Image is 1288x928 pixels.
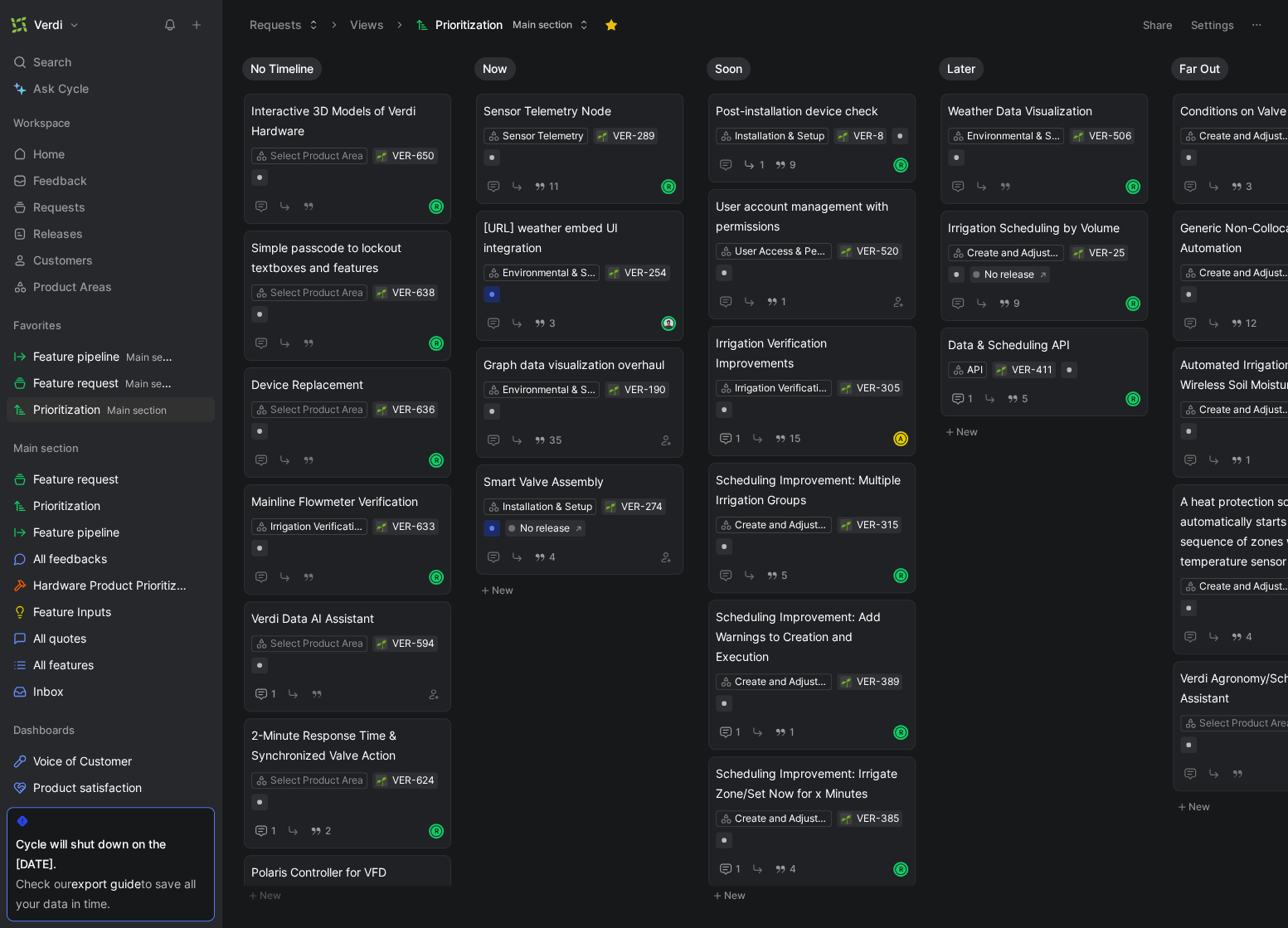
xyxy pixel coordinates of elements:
[716,333,908,373] span: Irrigation Verification Improvements
[621,498,663,515] div: VER-274
[7,344,215,369] a: Feature pipelineMain section
[939,57,984,80] button: Later
[126,351,186,363] span: Main section
[1072,130,1084,142] button: 🌱
[343,12,391,37] button: Views
[609,269,619,279] img: 🌱
[13,722,75,738] span: Dashboards
[7,600,215,624] a: Feature Inputs
[251,862,444,902] span: Polaris Controller for VFD Integration
[7,221,215,246] a: Releases
[608,267,620,279] button: 🌱
[608,384,620,396] div: 🌱
[841,678,851,687] img: 🌱
[33,401,167,419] span: Prioritization
[895,433,906,445] div: A
[735,380,828,396] div: Irrigation Verification
[376,775,387,786] button: 🌱
[605,501,616,513] div: 🌱
[33,498,100,514] span: Prioritization
[841,384,851,394] img: 🌱
[840,245,852,257] div: 🌱
[392,401,435,418] div: VER-636
[790,434,800,444] span: 15
[1073,132,1083,142] img: 🌱
[531,548,559,566] button: 4
[996,366,1006,376] img: 🌱
[476,464,683,575] a: Smart Valve AssemblyInstallation & Setup4
[1012,362,1052,378] div: VER-411
[1227,177,1256,196] button: 3
[377,289,386,299] img: 🌱
[468,50,700,609] div: NowNew
[7,717,215,742] div: Dashboards
[735,810,828,827] div: Create and Adjust Irrigation Schedules
[33,551,107,567] span: All feedbacks
[13,317,61,333] span: Favorites
[377,776,386,786] img: 🌱
[857,517,898,533] div: VER-315
[244,601,451,712] a: Verdi Data AI AssistantSelect Product Area1
[967,362,983,378] div: API
[1022,394,1028,404] span: 5
[838,132,848,142] img: 🌱
[270,772,363,789] div: Select Product Area
[7,50,215,75] div: Search
[716,101,908,121] span: Post-installation device check
[947,61,975,77] span: Later
[857,810,899,827] div: VER-385
[605,503,615,513] img: 🌱
[7,775,215,800] a: Product satisfaction
[715,61,742,77] span: Soon
[531,177,562,196] button: 11
[837,130,848,142] div: 🌱
[11,17,27,33] img: Verdi
[474,57,516,80] button: Now
[7,168,215,193] a: Feedback
[940,211,1148,321] a: Irrigation Scheduling by VolumeCreate and Adjust Irrigation Schedules9R
[376,521,387,532] button: 🌱
[484,472,676,492] span: Smart Valve Assembly
[244,484,451,595] a: Mainline Flowmeter VerificationIrrigation VerificationR
[1073,249,1083,259] img: 🌱
[790,727,795,737] span: 1
[735,517,828,533] div: Create and Adjust Irrigation Schedules
[13,440,79,456] span: Main section
[840,813,852,824] div: 🌱
[307,822,334,840] button: 2
[33,753,132,770] span: Voice of Customer
[376,404,387,415] div: 🌱
[7,76,215,101] a: Ask Cycle
[7,679,215,704] a: Inbox
[1072,247,1084,259] button: 🌱
[376,638,387,649] div: 🌱
[242,12,326,37] button: Requests
[33,780,142,796] span: Product satisfaction
[251,684,279,704] button: 1
[597,132,607,142] img: 🌱
[763,566,790,585] button: 5
[244,94,451,224] a: Interactive 3D Models of Verdi HardwareSelect Product AreaR
[948,335,1140,355] span: Data & Scheduling API
[484,218,676,258] span: [URL] weather embed UI integration
[984,266,1034,283] div: No release
[771,430,804,448] button: 15
[392,772,435,789] div: VER-624
[7,110,215,135] div: Workspace
[251,101,444,141] span: Interactive 3D Models of Verdi Hardware
[1246,632,1252,642] span: 4
[476,211,683,341] a: [URL] weather embed UI integrationEnvironmental & Soil Moisture Data3avatar
[840,382,852,394] button: 🌱
[840,676,852,687] button: 🌱
[707,57,751,80] button: Soon
[33,630,86,647] span: All quotes
[939,422,1158,442] button: New
[735,673,828,690] div: Create and Adjust Irrigation Schedules
[895,159,906,171] div: R
[503,128,584,144] div: Sensor Telemetry
[435,17,503,33] span: Prioritization
[392,518,435,535] div: VER-633
[251,609,444,629] span: Verdi Data AI Assistant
